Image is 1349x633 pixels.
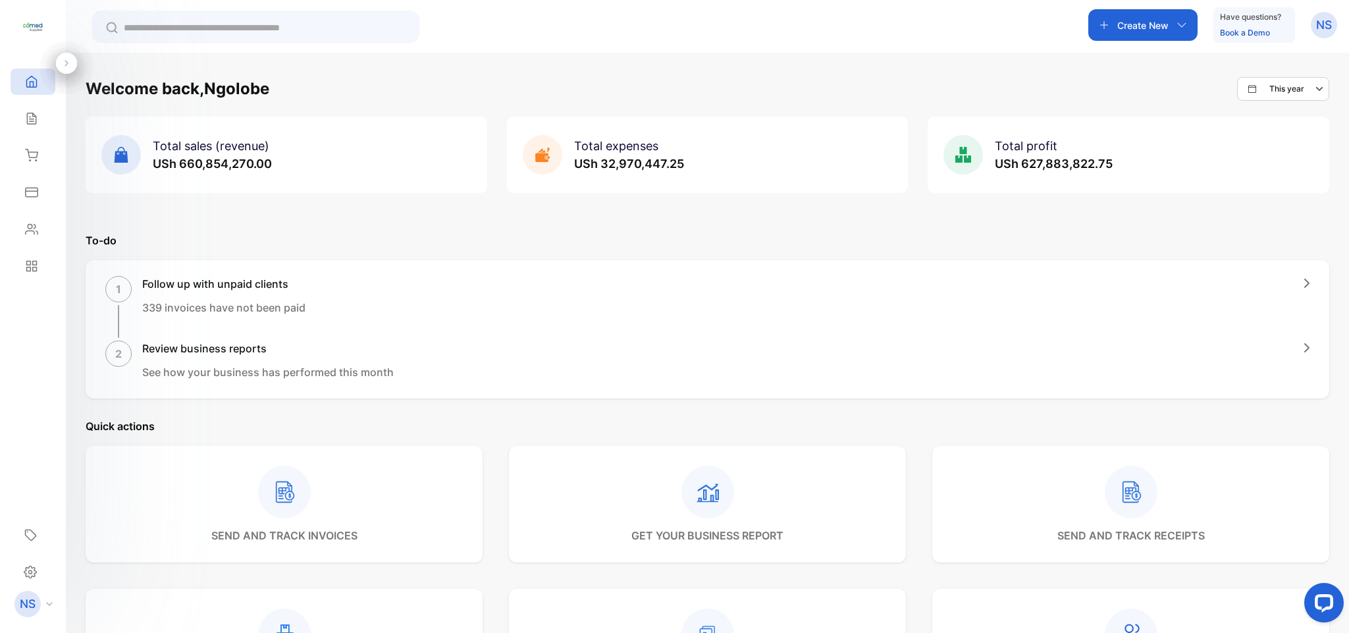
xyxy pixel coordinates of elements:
p: send and track receipts [1057,528,1205,543]
p: Quick actions [86,418,1329,434]
p: This year [1269,83,1304,95]
span: USh 660,854,270.00 [153,157,272,171]
span: USh 627,883,822.75 [995,157,1113,171]
p: 339 invoices have not been paid [142,300,305,316]
h1: Welcome back, Ngolobe [86,77,269,101]
p: Have questions? [1220,11,1281,24]
img: logo [23,17,43,37]
p: See how your business has performed this month [142,364,394,380]
p: Create New [1117,18,1169,32]
button: This year [1237,77,1329,101]
p: NS [1316,16,1332,34]
p: 2 [115,346,122,362]
p: 1 [116,281,121,297]
p: get your business report [631,528,783,543]
button: Create New [1088,9,1198,41]
p: To-do [86,233,1329,248]
a: Book a Demo [1220,28,1270,38]
span: Total expenses [574,139,658,153]
span: USh 32,970,447.25 [574,157,684,171]
iframe: LiveChat chat widget [1294,578,1349,633]
span: Total profit [995,139,1057,153]
h1: Review business reports [142,341,394,356]
p: NS [20,595,36,613]
span: Total sales (revenue) [153,139,269,153]
h1: Follow up with unpaid clients [142,276,305,292]
p: send and track invoices [211,528,357,543]
button: NS [1311,9,1337,41]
